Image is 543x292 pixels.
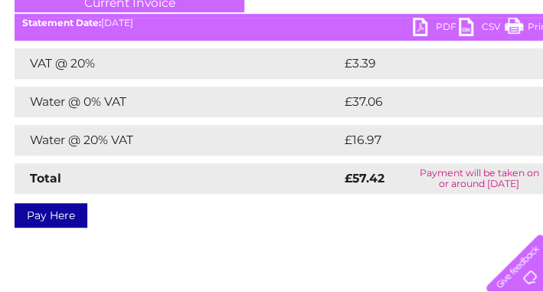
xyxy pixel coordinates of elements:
a: Contact [441,65,479,77]
a: PDF [413,18,459,40]
td: £3.39 [341,48,522,79]
strong: £57.42 [345,171,384,185]
td: Water @ 0% VAT [15,87,341,117]
td: £16.97 [341,125,526,156]
a: Energy [312,65,345,77]
strong: Total [30,171,61,185]
td: VAT @ 20% [15,48,341,79]
a: Pay Here [15,203,87,228]
a: Water [273,65,303,77]
td: £37.06 [341,87,527,117]
img: logo.png [19,40,97,87]
a: Log out [492,65,528,77]
a: Blog [410,65,432,77]
a: Telecoms [355,65,401,77]
td: Water @ 20% VAT [15,125,341,156]
b: Statement Date: [22,17,101,28]
a: 0333 014 3131 [254,8,360,27]
a: CSV [459,18,505,40]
